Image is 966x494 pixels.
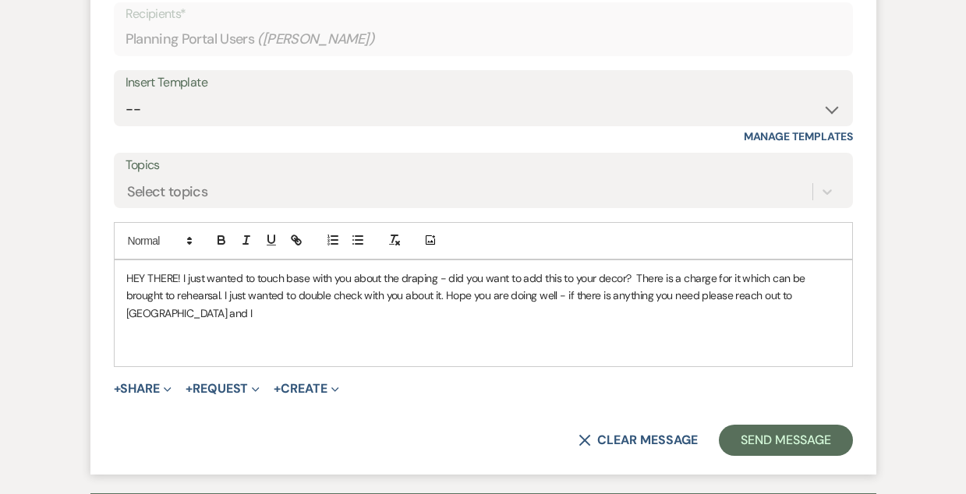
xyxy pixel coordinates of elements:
[126,24,841,55] div: Planning Portal Users
[114,383,172,395] button: Share
[114,383,121,395] span: +
[744,129,853,143] a: Manage Templates
[126,72,841,94] div: Insert Template
[274,383,281,395] span: +
[579,434,697,446] button: Clear message
[127,181,208,202] div: Select topics
[126,4,841,24] p: Recipients*
[274,383,338,395] button: Create
[126,154,841,177] label: Topics
[186,383,260,395] button: Request
[126,270,840,322] p: HEY THERE! I just wanted to touch base with you about the draping - did you want to add this to y...
[257,29,374,50] span: ( [PERSON_NAME] )
[186,383,193,395] span: +
[719,425,852,456] button: Send Message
